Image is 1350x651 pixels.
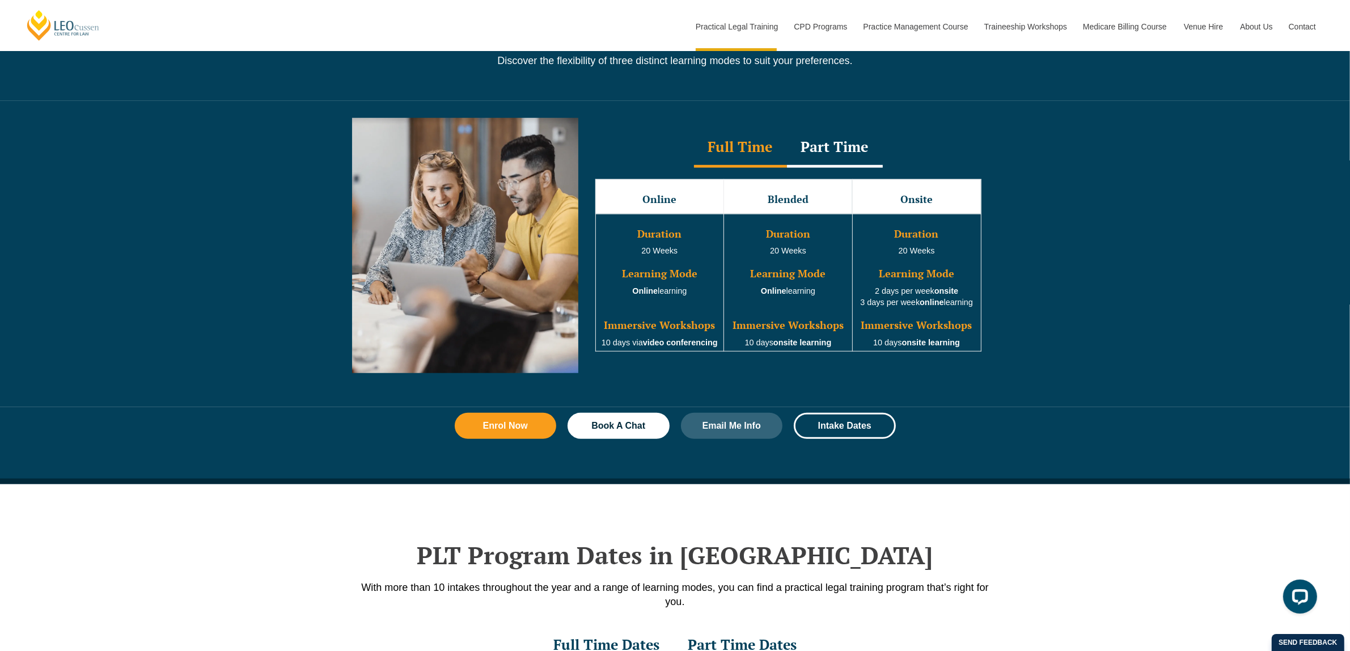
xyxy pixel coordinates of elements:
div: Full Time [694,128,787,168]
strong: Online [761,286,786,295]
strong: Online [632,286,658,295]
h3: Immersive Workshops [725,320,851,331]
a: Venue Hire [1175,2,1231,51]
a: Email Me Info [681,413,783,439]
span: Enrol Now [483,421,528,430]
h2: PLT Program Dates in [GEOGRAPHIC_DATA] [352,541,998,569]
a: Book A Chat [568,413,670,439]
strong: onsite learning [773,338,831,347]
a: CPD Programs [785,2,854,51]
h3: Duration [854,229,980,240]
a: Contact [1280,2,1324,51]
a: Intake Dates [794,413,896,439]
a: About Us [1231,2,1280,51]
span: 20 Weeks [641,246,678,255]
strong: online [920,298,943,307]
h3: Learning Mode [854,268,980,280]
a: [PERSON_NAME] Centre for Law [26,9,101,41]
span: Duration [637,227,682,240]
span: Book A Chat [591,421,645,430]
h3: Immersive Workshops [597,320,723,331]
a: Enrol Now [455,413,557,439]
h3: Onsite [854,194,980,205]
strong: video conferencing [643,338,718,347]
h3: Blended [725,194,851,205]
h3: Learning Mode [597,268,723,280]
div: Part Time [787,128,883,168]
p: With more than 10 intakes throughout the year and a range of learning modes, you can find a pract... [352,581,998,609]
iframe: LiveChat chat widget [1274,575,1322,623]
span: Intake Dates [818,421,871,430]
h3: Duration [725,229,851,240]
a: Practice Management Course [855,2,976,51]
span: Email Me Info [702,421,761,430]
a: Traineeship Workshops [976,2,1074,51]
a: Medicare Billing Course [1074,2,1175,51]
td: learning 10 days via [595,214,724,352]
strong: onsite [934,286,958,295]
td: 20 Weeks 2 days per week 3 days per week learning 10 days [852,214,981,352]
td: 20 Weeks learning 10 days [724,214,853,352]
a: Practical Legal Training [687,2,786,51]
p: Discover the flexibility of three distinct learning modes to suit your preferences. [352,54,998,67]
strong: onsite learning [902,338,960,347]
h3: Online [597,194,723,205]
h3: Immersive Workshops [854,320,980,331]
h3: Learning Mode [725,268,851,280]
